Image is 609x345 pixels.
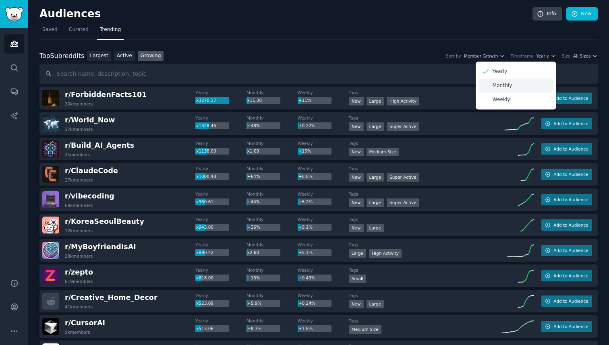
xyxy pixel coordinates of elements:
dt: Weekly [298,217,349,222]
img: Build_AI_Agents [42,140,59,157]
button: Add to Audience [541,169,592,180]
dt: Yearly [195,242,246,248]
dt: Tags [349,217,502,222]
img: vibecoding [42,191,59,208]
div: Large [367,173,384,182]
a: Trending [97,23,124,40]
dt: Monthly [246,242,298,248]
dt: Tags [349,115,502,121]
dt: Monthly [246,166,298,171]
dt: Yearly [195,90,246,95]
span: x618.00 [196,275,213,280]
span: Add to Audience [553,95,588,101]
div: 12k members [65,228,93,233]
div: 41k members [65,304,93,310]
div: New [349,97,364,105]
button: Yearly [536,53,556,59]
div: 20k members [65,101,93,107]
div: 27k members [65,177,93,183]
span: Add to Audience [553,171,588,177]
dt: Tags [349,242,502,248]
div: New [349,198,364,207]
span: +36% [247,225,260,229]
img: KoreaSeoulBeauty [42,217,59,233]
dt: Monthly [246,217,298,222]
h2: Audiences [39,8,532,21]
button: Add to Audience [541,194,592,205]
button: All Sizes [573,53,598,59]
span: +0.49% [298,275,315,280]
dt: Tags [349,318,502,324]
div: Sort by [446,53,461,59]
span: r/ CursorAI [65,319,105,327]
span: r/ Build_AI_Agents [65,141,134,149]
dt: Yearly [195,267,246,273]
span: r/ ForbiddenFacts101 [65,91,147,99]
span: r/ Creative_Home_Decor [65,293,157,302]
span: Add to Audience [553,248,588,253]
img: ClaudeCode [42,166,59,183]
dt: Tags [349,140,502,146]
span: +64% [247,174,260,179]
div: High Activity [369,249,402,258]
button: Add to Audience [541,219,592,231]
div: Medium Size [349,325,381,334]
dt: Weekly [298,140,349,146]
dt: Monthly [246,267,298,273]
div: Super Active [387,173,419,182]
div: 28k members [65,253,93,259]
div: Large [349,249,367,258]
p: Monthly [493,82,512,89]
div: Super Active [387,198,419,207]
span: Trending [100,26,121,33]
span: Add to Audience [553,222,588,228]
dt: Monthly [246,115,298,121]
span: r/ zepto [65,268,93,276]
span: x3270.17 [196,98,216,103]
span: +9.1% [298,225,313,229]
dt: Tags [349,267,502,273]
span: x1000.48 [196,174,216,179]
div: 69k members [65,202,93,208]
span: Yearly [536,53,549,59]
dt: Yearly [195,217,246,222]
span: +8.7% [247,326,261,331]
span: Curated [69,26,89,33]
span: Add to Audience [553,197,588,202]
span: x2.80 [247,250,259,255]
button: Add to Audience [541,143,592,155]
dt: Weekly [298,115,349,121]
span: r/ KoreaSeoulBeauty [65,217,144,225]
span: x890.42 [196,250,213,255]
div: Top Subreddits [39,51,84,61]
div: 2k members [65,152,90,157]
div: New [349,122,364,131]
span: Member Growth [464,53,498,59]
dt: Weekly [298,318,349,324]
button: Add to Audience [541,321,592,332]
a: Growing [138,51,164,61]
span: x523.09 [196,301,213,306]
button: Add to Audience [541,118,592,129]
dt: Tags [349,90,502,95]
span: x1.09 [247,149,259,153]
p: Weekly [493,96,510,103]
dt: Tags [349,293,502,298]
span: Add to Audience [553,324,588,329]
button: Add to Audience [541,295,592,307]
a: Largest [87,51,111,61]
span: +0.24% [298,301,315,306]
span: All Sizes [573,53,590,59]
dt: Yearly [195,191,246,197]
span: +11% [298,98,311,103]
div: Medium Size [367,148,399,156]
div: Large [367,122,384,131]
span: +48% [247,123,260,128]
span: +1.8% [298,326,313,331]
div: High Activity [387,97,419,105]
dt: Weekly [298,166,349,171]
span: r/ vibecoding [65,192,114,200]
dt: Yearly [195,140,246,146]
dt: Weekly [298,293,349,298]
div: 9k members [65,329,90,335]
